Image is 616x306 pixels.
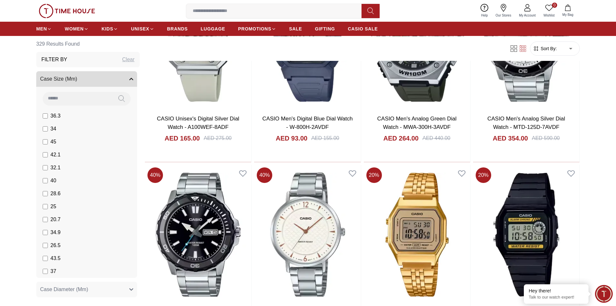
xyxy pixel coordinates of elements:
[238,26,271,32] span: PROMOTIONS
[366,167,382,183] span: 20 %
[50,203,56,210] span: 25
[43,230,48,235] input: 34.9
[50,112,60,120] span: 36.3
[43,126,48,131] input: 34
[257,167,272,183] span: 40 %
[165,134,200,143] h4: AED 165.00
[254,165,361,304] img: CASIO Women's Analog White Dial Watch - LTP-VT04D-7A
[43,191,48,196] input: 28.6
[529,295,584,300] p: Talk to our watch expert!
[43,113,48,119] input: 36.3
[311,134,339,142] div: AED 155.00
[40,286,88,293] span: Case Diameter (Mm)
[204,134,232,142] div: AED 275.00
[50,229,60,236] span: 34.9
[43,256,48,261] input: 43.5
[50,151,60,159] span: 42.1
[50,177,56,185] span: 40
[40,75,77,83] span: Case Size (Mm)
[36,23,52,35] a: MEN
[157,116,239,130] a: CASIO Unisex's Digital Silver Dial Watch - A100WEF-8ADF
[39,4,95,18] img: ...
[487,116,565,130] a: CASIO Men's Analog Silver Dial Watch - MTD-125D-7AVDF
[122,56,135,63] div: Clear
[201,23,225,35] a: LUGGAGE
[167,26,188,32] span: BRANDS
[595,285,613,303] div: Chat Widget
[147,167,163,183] span: 40 %
[539,45,557,52] span: Sort By:
[348,23,378,35] a: CASIO SALE
[377,116,457,130] a: CASIO Men's Analog Green Dial Watch - MWA-300H-3AVDF
[422,134,450,142] div: AED 440.00
[43,217,48,222] input: 20.7
[50,190,60,198] span: 28.6
[315,26,335,32] span: GIFTING
[102,26,113,32] span: KIDS
[516,13,538,18] span: My Account
[473,165,579,304] img: CASIO Unisex's Digital Black Dial Watch - F-94WA-9DG
[43,152,48,157] input: 42.1
[552,3,557,8] span: 0
[289,26,302,32] span: SALE
[276,134,308,143] h4: AED 93.00
[102,23,118,35] a: KIDS
[36,282,137,297] button: Case Diameter (Mm)
[43,243,48,248] input: 26.5
[492,3,515,19] a: Our Stores
[65,26,84,32] span: WOMEN
[541,13,557,18] span: Wishlist
[41,56,67,63] h3: Filter By
[348,26,378,32] span: CASIO SALE
[532,134,560,142] div: AED 590.00
[43,178,48,183] input: 40
[364,165,470,304] img: CASIO Unisex's Digital Multicolor Dial Watch - LA680WGA-9BDF
[145,165,251,304] img: CASIO Men's Analog Black Dial Watch - MTD-125D-1A3VDF
[493,13,514,18] span: Our Stores
[50,216,60,223] span: 20.7
[479,13,491,18] span: Help
[167,23,188,35] a: BRANDS
[43,165,48,170] input: 32.1
[50,125,56,133] span: 34
[262,116,352,130] a: CASIO Men's Digital Blue Dial Watch - W-800H-2AVDF
[43,269,48,274] input: 37
[50,267,56,275] span: 37
[50,138,56,146] span: 45
[560,12,576,17] span: My Bag
[384,134,419,143] h4: AED 264.00
[50,242,60,249] span: 26.5
[493,134,528,143] h4: AED 354.00
[558,3,577,18] button: My Bag
[36,36,140,52] h6: 329 Results Found
[50,164,60,172] span: 32.1
[315,23,335,35] a: GIFTING
[36,26,47,32] span: MEN
[529,288,584,294] div: Hey there!
[289,23,302,35] a: SALE
[533,45,557,52] button: Sort By:
[50,255,60,262] span: 43.5
[201,26,225,32] span: LUGGAGE
[476,167,491,183] span: 20 %
[131,23,154,35] a: UNISEX
[131,26,149,32] span: UNISEX
[238,23,276,35] a: PROMOTIONS
[36,71,137,87] button: Case Size (Mm)
[477,3,492,19] a: Help
[65,23,89,35] a: WOMEN
[540,3,558,19] a: 0Wishlist
[43,139,48,144] input: 45
[43,204,48,209] input: 25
